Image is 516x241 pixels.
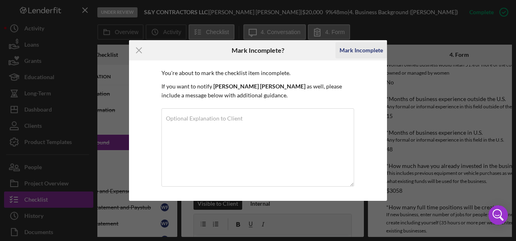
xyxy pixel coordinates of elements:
[161,69,355,77] p: You're about to mark the checklist item incomplete.
[161,82,355,100] p: If you want to notify as well, please include a message below with additional guidance.
[166,115,243,122] label: Optional Explanation to Client
[335,42,387,58] button: Mark Incomplete
[232,47,284,54] h6: Mark Incomplete?
[488,205,508,225] div: Open Intercom Messenger
[340,42,383,58] div: Mark Incomplete
[213,83,305,90] b: [PERSON_NAME] [PERSON_NAME]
